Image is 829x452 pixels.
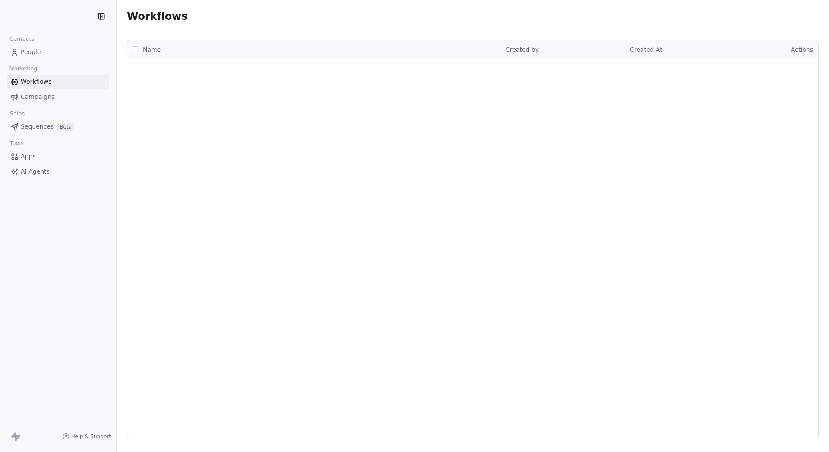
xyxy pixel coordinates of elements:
[6,137,27,150] span: Tools
[21,122,54,131] span: Sequences
[21,167,50,176] span: AI Agents
[7,45,109,59] a: People
[630,46,662,53] span: Created At
[7,120,109,134] a: SequencesBeta
[506,46,539,53] span: Created by
[71,433,111,440] span: Help & Support
[7,90,109,104] a: Campaigns
[791,46,813,53] span: Actions
[6,62,41,75] span: Marketing
[127,10,187,22] span: Workflows
[21,47,41,57] span: People
[7,75,109,89] a: Workflows
[7,164,109,179] a: AI Agents
[6,32,38,45] span: Contacts
[21,152,36,161] span: Apps
[7,149,109,164] a: Apps
[143,45,161,54] span: Name
[57,123,74,131] span: Beta
[63,433,111,440] a: Help & Support
[6,107,28,120] span: Sales
[21,77,52,86] span: Workflows
[21,92,54,101] span: Campaigns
